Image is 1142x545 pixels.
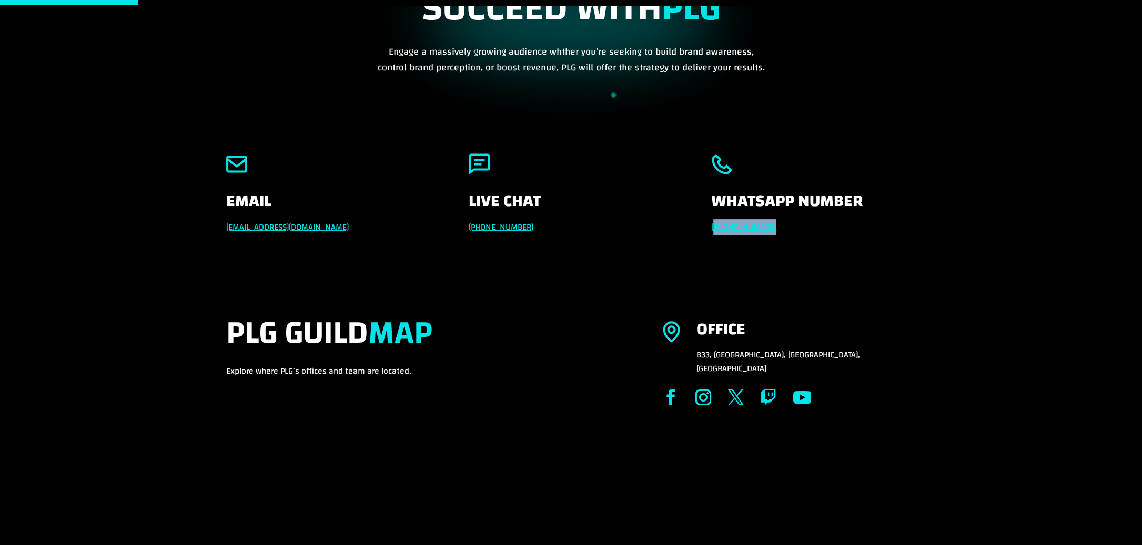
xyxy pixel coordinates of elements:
[711,219,776,235] a: [PHONE_NUMBER]
[1089,495,1142,545] iframe: Chat Widget
[226,314,625,365] h2: PLG Guild
[695,382,711,413] a: Follow on Instagram
[696,348,916,375] p: B33, [GEOGRAPHIC_DATA], [GEOGRAPHIC_DATA], [GEOGRAPHIC_DATA]
[696,321,745,338] div: Office
[226,219,349,235] a: [EMAIL_ADDRESS][DOMAIN_NAME]
[711,193,916,220] h4: Whatsapp Number
[793,379,811,415] a: Follow on Youtube
[469,193,673,220] h4: Live Chat
[469,219,533,235] a: [PHONE_NUMBER]
[226,193,431,220] h4: Email
[728,382,744,413] a: Follow on X
[663,382,679,413] a: Follow on Facebook
[226,314,625,378] div: Explore where PLG’s offices and team are located.
[226,153,247,175] img: email
[368,303,432,363] strong: Map
[761,382,776,413] a: Follow on Twitch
